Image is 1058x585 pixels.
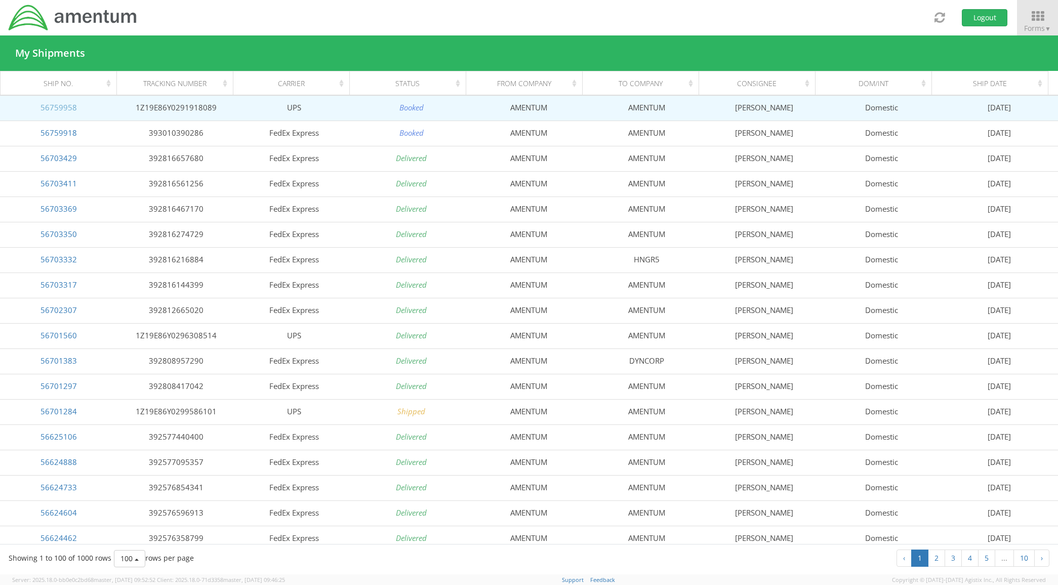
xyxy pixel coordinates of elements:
td: AMENTUM [588,450,705,475]
td: [PERSON_NAME] [705,475,823,500]
td: Domestic [823,197,941,222]
td: Domestic [823,424,941,450]
td: UPS [235,399,352,424]
i: Delivered [396,254,427,264]
td: AMENTUM [588,146,705,171]
td: [PERSON_NAME] [705,197,823,222]
i: Delivered [396,482,427,492]
td: AMENTUM [588,374,705,399]
span: master, [DATE] 09:46:25 [223,576,285,583]
td: 392816144399 [117,272,235,298]
td: [DATE] [941,399,1058,424]
td: FedEx Express [235,475,352,500]
td: AMENTUM [470,171,588,197]
td: Domestic [823,526,941,551]
td: HNGR5 [588,247,705,272]
a: to page 4 [961,550,979,567]
td: Domestic [823,450,941,475]
td: AMENTUM [470,272,588,298]
td: [PERSON_NAME] [705,323,823,348]
td: FedEx Express [235,500,352,526]
td: [PERSON_NAME] [705,450,823,475]
td: Domestic [823,399,941,424]
td: [PERSON_NAME] [705,121,823,146]
td: [DATE] [941,450,1058,475]
td: Domestic [823,348,941,374]
i: Delivered [396,381,427,391]
i: Delivered [396,280,427,290]
i: Booked [399,128,424,138]
i: Delivered [396,229,427,239]
td: [PERSON_NAME] [705,374,823,399]
button: 100 [114,550,145,567]
td: FedEx Express [235,424,352,450]
i: Delivered [396,457,427,467]
div: Ship Date [941,79,1045,89]
td: FedEx Express [235,121,352,146]
td: [PERSON_NAME] [705,399,823,424]
td: [PERSON_NAME] [705,348,823,374]
td: AMENTUM [470,475,588,500]
button: Logout [962,9,1007,26]
a: 56759918 [40,128,77,138]
td: Domestic [823,272,941,298]
td: 392576596913 [117,500,235,526]
a: 56759958 [40,102,77,112]
a: to page 1 [911,550,928,567]
td: [PERSON_NAME] [705,171,823,197]
td: AMENTUM [470,298,588,323]
td: 392816467170 [117,197,235,222]
td: Domestic [823,475,941,500]
td: [DATE] [941,526,1058,551]
td: AMENTUM [470,95,588,121]
td: [PERSON_NAME] [705,526,823,551]
a: previous page [897,550,912,567]
div: Consignee [708,79,812,89]
td: Domestic [823,171,941,197]
td: [DATE] [941,121,1058,146]
a: Support [562,576,584,583]
td: FedEx Express [235,374,352,399]
td: [PERSON_NAME] [705,298,823,323]
td: AMENTUM [588,298,705,323]
td: [DATE] [941,247,1058,272]
td: Domestic [823,323,941,348]
td: AMENTUM [588,121,705,146]
a: 56703369 [40,204,77,214]
i: Booked [399,102,424,112]
span: master, [DATE] 09:52:52 [94,576,155,583]
td: UPS [235,323,352,348]
a: 56701383 [40,356,77,366]
span: Server: 2025.18.0-bb0e0c2bd68 [12,576,155,583]
td: 392816216884 [117,247,235,272]
i: Delivered [396,204,427,214]
td: FedEx Express [235,197,352,222]
td: [DATE] [941,197,1058,222]
td: Domestic [823,500,941,526]
td: [DATE] [941,146,1058,171]
td: AMENTUM [588,323,705,348]
td: Domestic [823,222,941,247]
td: 392808957290 [117,348,235,374]
td: [DATE] [941,95,1058,121]
td: AMENTUM [588,424,705,450]
a: to page 5 [978,550,995,567]
a: 56703411 [40,178,77,188]
td: 392816561256 [117,171,235,197]
td: AMENTUM [588,197,705,222]
td: FedEx Express [235,450,352,475]
a: 56703350 [40,229,77,239]
td: UPS [235,95,352,121]
a: 56701284 [40,406,77,416]
td: AMENTUM [470,526,588,551]
td: AMENTUM [588,272,705,298]
i: Delivered [396,330,427,340]
span: Showing 1 to 100 of 1000 rows [9,553,111,563]
div: rows per page [114,550,194,567]
td: [DATE] [941,475,1058,500]
td: [DATE] [941,424,1058,450]
td: AMENTUM [470,222,588,247]
td: Domestic [823,146,941,171]
td: AMENTUM [588,95,705,121]
div: Tracking Number [126,79,230,89]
